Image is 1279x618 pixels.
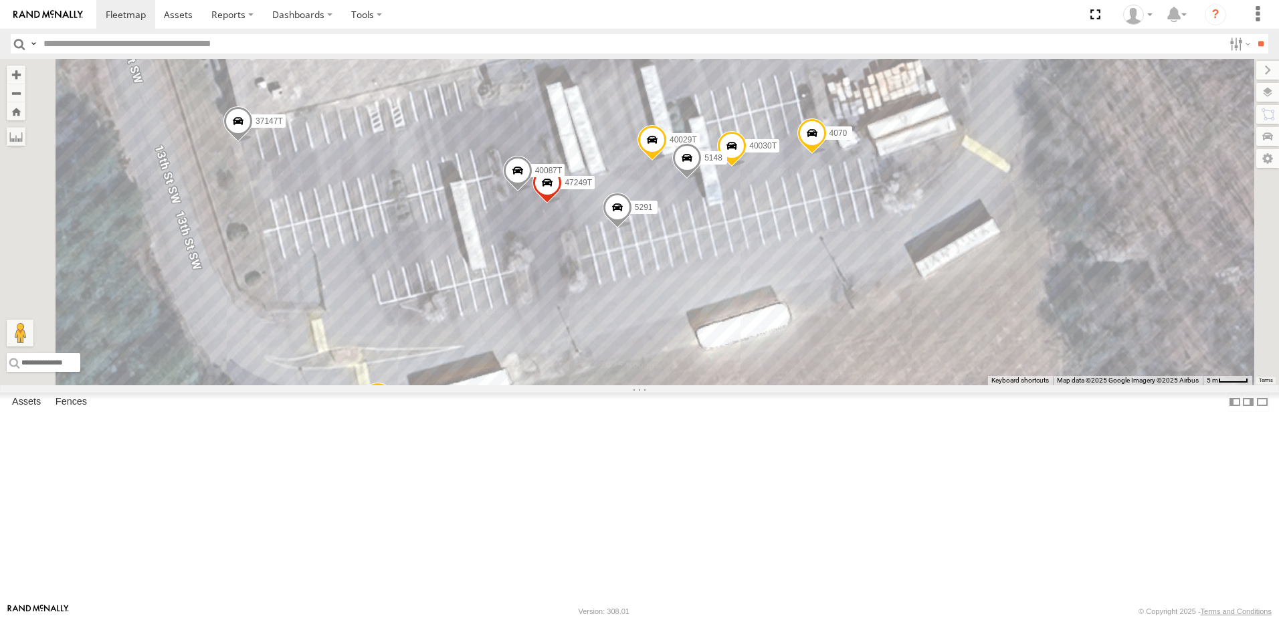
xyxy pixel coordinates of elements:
[1228,393,1242,412] label: Dock Summary Table to the Left
[565,178,592,187] span: 47249T
[7,102,25,120] button: Zoom Home
[829,129,848,138] span: 4070
[1242,393,1255,412] label: Dock Summary Table to the Right
[256,116,283,126] span: 37147T
[1259,378,1273,383] a: Terms (opens in new tab)
[635,203,653,212] span: 5291
[1205,4,1226,25] i: ?
[7,320,33,346] button: Drag Pegman onto the map to open Street View
[704,153,722,163] span: 5148
[7,66,25,84] button: Zoom in
[1256,393,1269,412] label: Hide Summary Table
[49,393,94,411] label: Fences
[1201,607,1272,615] a: Terms and Conditions
[579,607,629,615] div: Version: 308.01
[535,166,563,175] span: 40087T
[1203,376,1252,385] button: Map Scale: 5 m per 41 pixels
[5,393,47,411] label: Assets
[7,605,69,618] a: Visit our Website
[1256,149,1279,168] label: Map Settings
[1207,377,1218,384] span: 5 m
[7,84,25,102] button: Zoom out
[28,34,39,54] label: Search Query
[1057,377,1199,384] span: Map data ©2025 Google Imagery ©2025 Airbus
[1139,607,1272,615] div: © Copyright 2025 -
[13,10,83,19] img: rand-logo.svg
[1118,5,1157,25] div: Dwight Wallace
[1224,34,1253,54] label: Search Filter Options
[7,127,25,146] label: Measure
[991,376,1049,385] button: Keyboard shortcuts
[749,141,777,150] span: 40030T
[670,135,697,144] span: 40029T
